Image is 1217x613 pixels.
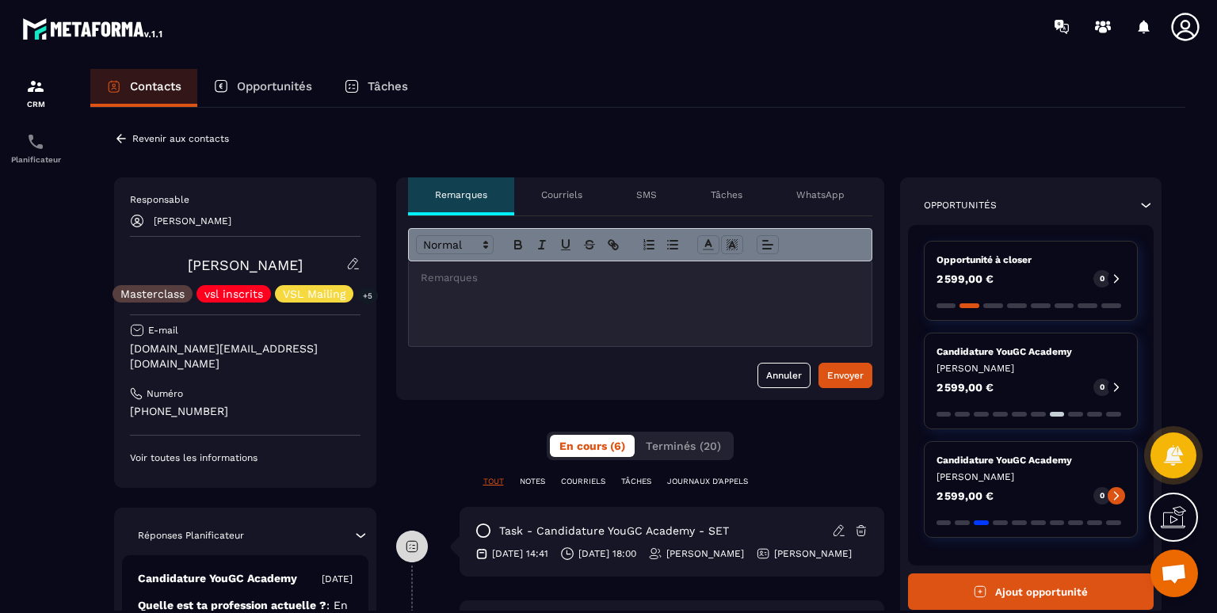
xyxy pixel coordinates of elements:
p: SMS [636,188,657,201]
p: VSL Mailing [283,288,345,299]
p: 2 599,00 € [937,382,994,393]
p: Remarques [435,188,487,201]
img: scheduler [26,132,45,151]
p: Opportunités [924,199,997,211]
p: [PERSON_NAME] [154,215,231,227]
p: Masterclass [120,288,185,299]
a: formationformationCRM [4,65,67,120]
p: Contacts [130,79,181,93]
p: Numéro [147,387,183,400]
p: +5 [357,287,378,304]
a: schedulerschedulerPlanificateur [4,120,67,176]
p: NOTES [520,476,545,487]
button: Envoyer [818,363,872,388]
a: Opportunités [197,69,328,107]
p: vsl inscrits [204,288,263,299]
p: 2 599,00 € [937,273,994,284]
p: Responsable [130,193,361,206]
p: CRM [4,100,67,109]
p: [PERSON_NAME] [774,547,852,560]
p: COURRIELS [561,476,605,487]
p: Voir toutes les informations [130,451,361,464]
p: 0 [1100,490,1104,501]
span: En cours (6) [559,440,625,452]
img: logo [22,14,165,43]
img: formation [26,77,45,96]
p: Candidature YouGC Academy [138,571,297,586]
p: Candidature YouGC Academy [937,345,1126,358]
p: task - Candidature YouGC Academy - SET [499,524,729,539]
p: JOURNAUX D'APPELS [667,476,748,487]
p: [PERSON_NAME] [666,547,744,560]
button: Ajout opportunité [908,573,1154,610]
p: Tâches [711,188,742,201]
div: Envoyer [827,367,864,383]
p: Tâches [368,79,408,93]
p: Réponses Planificateur [138,529,244,542]
a: [PERSON_NAME] [188,257,303,273]
p: Candidature YouGC Academy [937,454,1126,466]
p: [DATE] 18:00 [578,547,636,560]
a: Tâches [328,69,424,107]
button: En cours (6) [550,435,635,457]
p: [PHONE_NUMBER] [130,404,361,419]
p: Revenir aux contacts [132,133,229,144]
button: Terminés (20) [636,435,731,457]
p: [DOMAIN_NAME][EMAIL_ADDRESS][DOMAIN_NAME] [130,341,361,371]
a: Ouvrir le chat [1150,550,1198,597]
p: 2 599,00 € [937,490,994,501]
p: TÂCHES [621,476,651,487]
p: Courriels [541,188,582,201]
p: 0 [1100,273,1104,284]
span: Terminés (20) [646,440,721,452]
p: Planificateur [4,155,67,164]
p: Opportunités [237,79,312,93]
p: Opportunité à closer [937,253,1126,266]
p: [DATE] 14:41 [492,547,548,560]
p: [PERSON_NAME] [937,362,1126,375]
p: 0 [1100,382,1104,393]
button: Annuler [757,363,811,388]
p: TOUT [483,476,504,487]
p: [DATE] [322,573,353,585]
a: Contacts [90,69,197,107]
p: WhatsApp [796,188,845,201]
p: [PERSON_NAME] [937,470,1126,483]
p: E-mail [148,324,178,337]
